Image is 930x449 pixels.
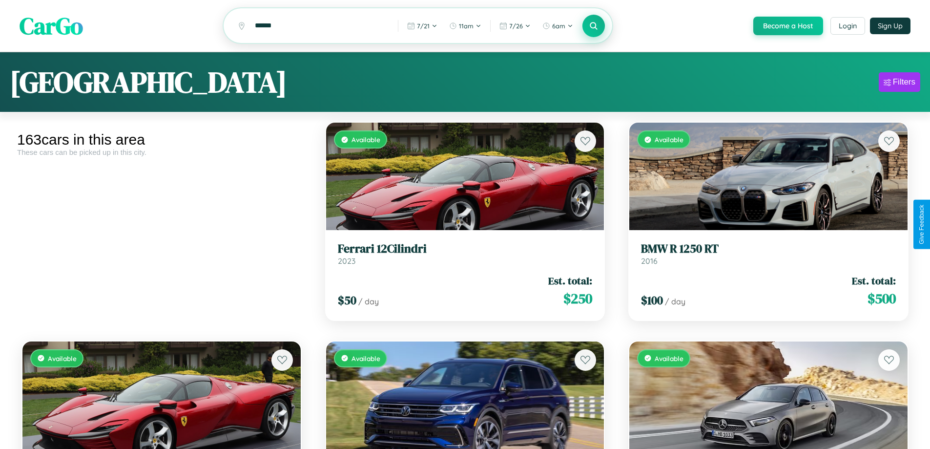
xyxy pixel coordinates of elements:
[868,289,896,308] span: $ 500
[870,18,910,34] button: Sign Up
[563,289,592,308] span: $ 250
[402,18,442,34] button: 7/21
[358,297,379,306] span: / day
[338,292,356,308] span: $ 50
[830,17,865,35] button: Login
[459,22,474,30] span: 11am
[655,354,683,363] span: Available
[495,18,536,34] button: 7/26
[753,17,823,35] button: Become a Host
[509,22,523,30] span: 7 / 26
[17,148,306,156] div: These cars can be picked up in this city.
[641,242,896,266] a: BMW R 1250 RT2016
[641,292,663,308] span: $ 100
[655,135,683,144] span: Available
[665,297,685,306] span: / day
[17,131,306,148] div: 163 cars in this area
[338,242,593,266] a: Ferrari 12Cilindri2023
[552,22,565,30] span: 6am
[879,72,920,92] button: Filters
[10,62,287,102] h1: [GEOGRAPHIC_DATA]
[338,256,355,266] span: 2023
[852,274,896,288] span: Est. total:
[918,205,925,244] div: Give Feedback
[20,10,83,42] span: CarGo
[641,256,658,266] span: 2016
[893,77,915,87] div: Filters
[351,354,380,363] span: Available
[351,135,380,144] span: Available
[48,354,77,363] span: Available
[537,18,578,34] button: 6am
[338,242,593,256] h3: Ferrari 12Cilindri
[417,22,430,30] span: 7 / 21
[548,274,592,288] span: Est. total:
[444,18,486,34] button: 11am
[641,242,896,256] h3: BMW R 1250 RT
